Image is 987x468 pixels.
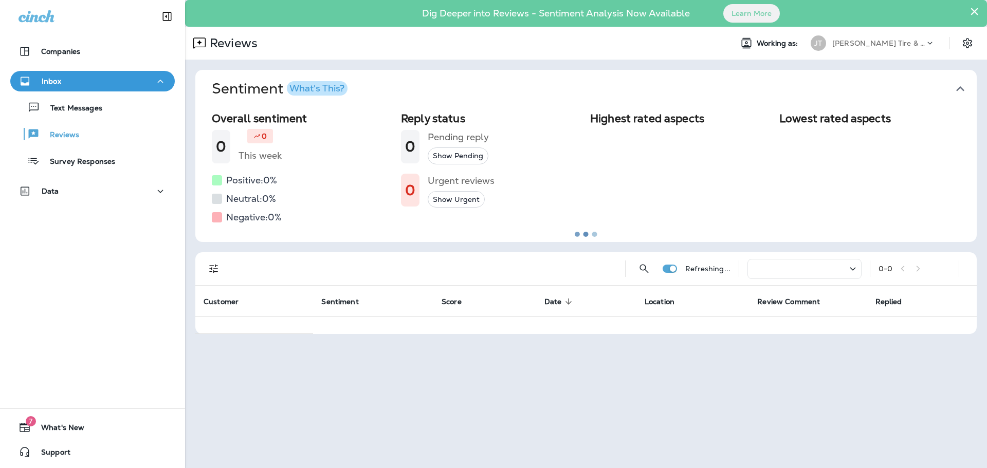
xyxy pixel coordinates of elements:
[10,417,175,438] button: 7What's New
[41,47,80,55] p: Companies
[40,130,79,140] p: Reviews
[42,187,59,195] p: Data
[42,77,61,85] p: Inbox
[40,157,115,167] p: Survey Responses
[10,123,175,145] button: Reviews
[153,6,181,27] button: Collapse Sidebar
[10,97,175,118] button: Text Messages
[10,150,175,172] button: Survey Responses
[31,448,70,460] span: Support
[10,442,175,462] button: Support
[31,423,84,436] span: What's New
[40,104,102,114] p: Text Messages
[10,181,175,201] button: Data
[10,71,175,91] button: Inbox
[10,41,175,62] button: Companies
[26,416,36,426] span: 7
